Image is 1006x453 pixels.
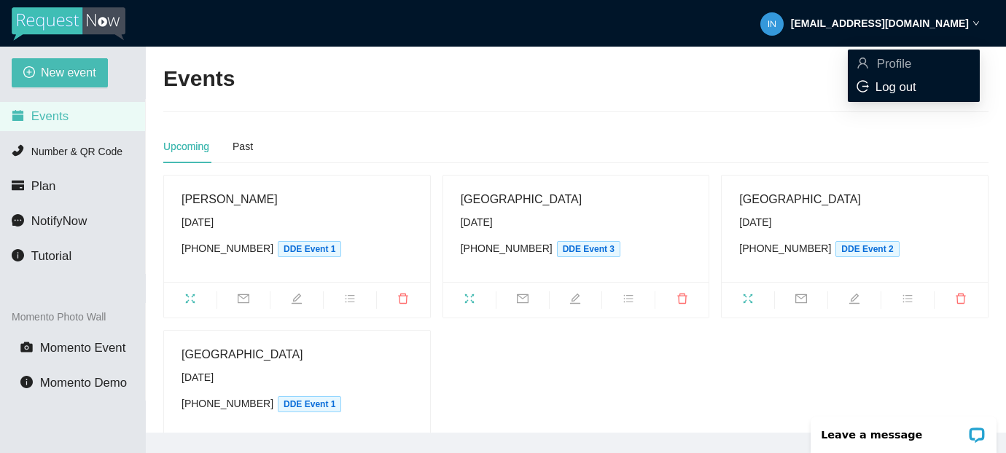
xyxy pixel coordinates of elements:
[550,293,602,309] span: edit
[163,64,235,94] h2: Events
[602,293,655,309] span: bars
[739,214,970,230] div: [DATE]
[324,293,376,309] span: bars
[12,58,108,87] button: plus-circleNew event
[12,249,24,261] span: info-circle
[23,66,35,80] span: plus-circle
[20,376,33,388] span: info-circle
[31,179,56,193] span: Plan
[12,179,24,192] span: credit-card
[278,396,341,412] span: DDE Event 1
[877,57,912,71] span: Profile
[557,241,620,257] span: DDE Event 3
[12,109,24,122] span: calendar
[41,63,96,82] span: New event
[461,214,692,230] div: [DATE]
[443,293,496,309] span: fullscreen
[12,214,24,227] span: message
[12,7,125,41] img: RequestNow
[217,293,270,309] span: mail
[791,17,969,29] strong: [EMAIL_ADDRESS][DOMAIN_NAME]
[739,190,970,208] div: [GEOGRAPHIC_DATA]
[40,376,127,390] span: Momento Demo
[496,293,549,309] span: mail
[182,369,413,385] div: [DATE]
[461,240,692,257] div: [PHONE_NUMBER]
[182,345,413,363] div: [GEOGRAPHIC_DATA]
[722,293,774,309] span: fullscreen
[182,214,413,230] div: [DATE]
[182,190,413,208] div: [PERSON_NAME]
[182,240,413,257] div: [PHONE_NUMBER]
[935,293,988,309] span: delete
[31,249,71,263] span: Tutorial
[760,12,784,36] img: d01eb085664dd1b1b0f3fb614695c60d
[31,214,87,228] span: NotifyNow
[775,293,827,309] span: mail
[655,293,709,309] span: delete
[972,20,980,27] span: down
[12,144,24,157] span: phone
[739,240,970,257] div: [PHONE_NUMBER]
[377,293,430,309] span: delete
[278,241,341,257] span: DDE Event 1
[828,293,881,309] span: edit
[876,80,916,94] span: Log out
[40,341,126,355] span: Momento Event
[20,341,33,353] span: camera
[233,138,253,154] div: Past
[31,109,69,123] span: Events
[461,190,692,208] div: [GEOGRAPHIC_DATA]
[164,293,217,309] span: fullscreen
[857,57,869,69] span: user
[270,293,323,309] span: edit
[857,80,869,92] span: logout
[163,138,209,154] div: Upcoming
[182,395,413,412] div: [PHONE_NUMBER]
[31,146,122,157] span: Number & QR Code
[801,407,1006,453] iframe: LiveChat chat widget
[881,293,934,309] span: bars
[835,241,899,257] span: DDE Event 2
